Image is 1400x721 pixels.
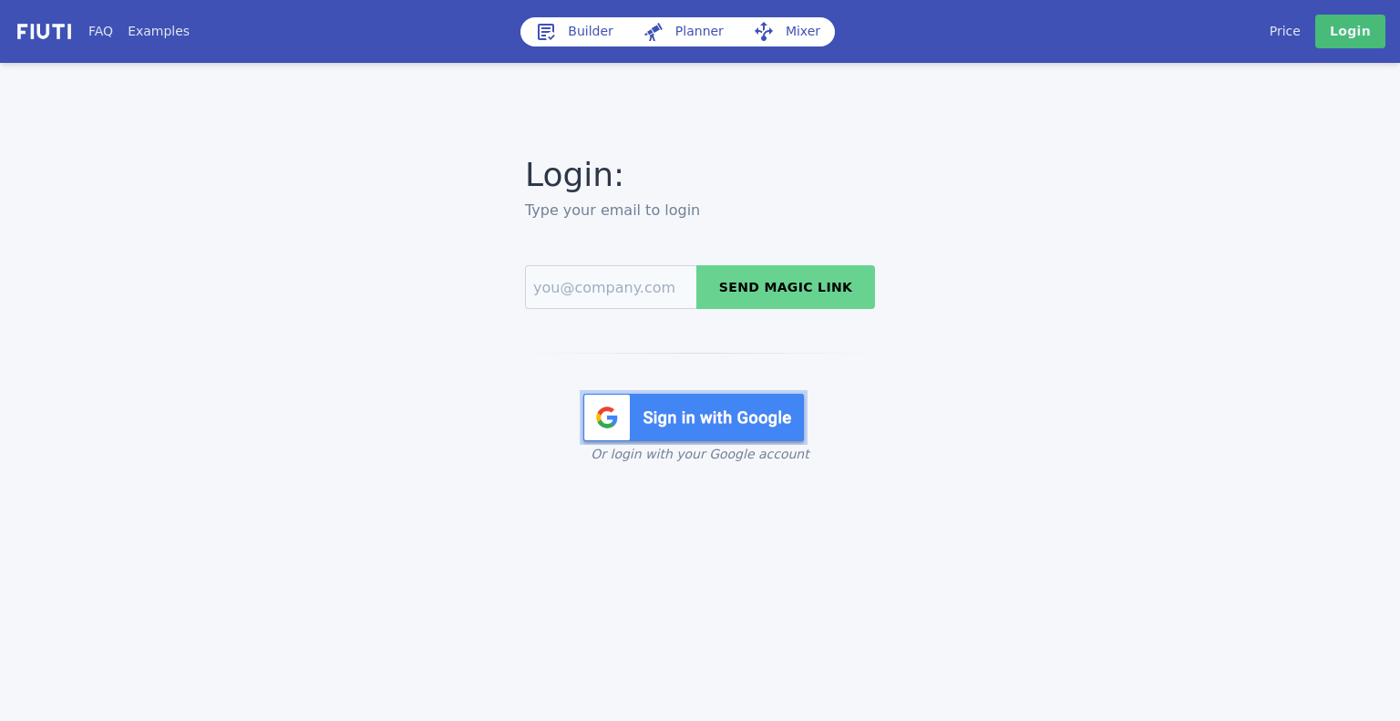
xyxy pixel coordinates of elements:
a: Mixer [738,17,835,46]
input: Email [525,265,696,309]
h1: Login: [525,150,875,200]
a: Examples [128,22,190,41]
a: Builder [520,17,628,46]
a: Login [1315,15,1385,48]
h2: Type your email to login [525,200,875,221]
a: Planner [628,17,738,46]
button: Send magic link [696,265,875,309]
a: FAQ [88,22,113,41]
a: Price [1270,22,1301,41]
img: f731f27.png [15,21,74,42]
p: Or login with your Google account [525,445,875,464]
img: f41e93e.png [580,390,808,445]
